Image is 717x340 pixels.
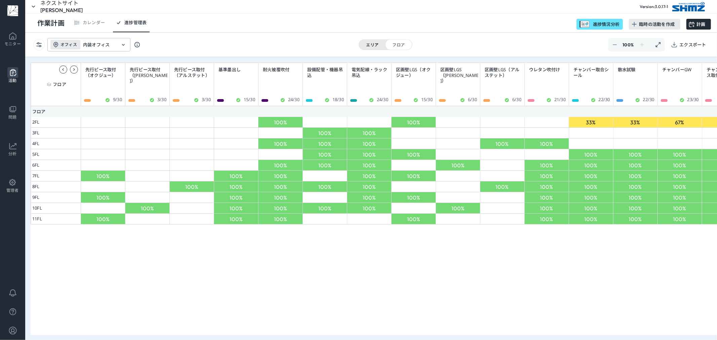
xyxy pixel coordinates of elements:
[4,41,21,46] p: モニター
[569,203,613,213] div: 100%
[658,192,702,203] div: 100%
[658,160,702,170] div: 100%
[392,117,436,127] div: 100%
[31,184,81,189] div: 8FL
[303,203,347,213] div: 100%
[347,138,391,149] div: 100%
[31,119,81,125] div: 2FL
[525,181,569,192] div: 100%
[81,171,125,181] div: 100%
[258,171,303,181] div: 100%
[31,173,81,179] div: 7FL
[31,205,81,211] div: 10FL
[672,2,705,11] img: Project logo
[81,192,125,203] div: 100%
[613,149,658,160] div: 100%
[303,181,347,192] div: 100%
[580,21,590,28] img: progressAnalysis.02f20787f691f862be56bf80f9afca2e.svg
[658,171,702,181] div: 100%
[569,214,613,224] div: 100%
[569,181,613,192] div: 100%
[31,152,81,157] div: 5FL
[525,171,569,181] div: 100%
[640,4,668,9] div: Version: 3.0.17-1
[0,138,25,174] a: 分析
[347,149,391,160] div: 100%
[613,192,658,203] div: 100%
[214,214,258,224] div: 100%
[47,82,51,87] img: floorsIcon
[347,160,391,170] div: 100%
[386,40,412,49] div: フロア
[31,162,81,168] div: 6FL
[613,117,658,127] div: 33%
[347,203,391,213] div: 100%
[569,117,613,127] div: 33%
[697,22,706,27] div: 計画
[613,181,658,192] div: 100%
[347,192,391,203] div: 100%
[258,117,303,127] div: 100%
[392,149,436,160] div: 100%
[359,40,386,49] div: エリア
[8,115,17,120] p: 問題
[623,42,634,48] div: 100 %
[31,130,81,136] div: 3FL
[392,192,436,203] div: 100%
[347,128,391,138] div: 100%
[525,214,569,224] div: 100%
[347,171,391,181] div: 100%
[170,181,214,192] div: 100%
[639,22,675,27] div: 臨時の活動を作成
[0,101,25,137] a: 問題
[436,203,480,213] div: 100%
[125,203,169,213] div: 100%
[37,18,65,28] div: 作業計画
[124,19,147,26] div: 進捗管理表
[258,138,303,149] div: 100%
[569,171,613,181] div: 100%
[53,82,66,87] div: フロア
[668,38,712,51] button: エクスポート
[525,192,569,203] div: 100%
[658,149,702,160] div: 100%
[83,19,105,26] div: カレンダー
[116,20,121,26] img: progress
[214,171,258,181] div: 100%
[686,19,711,30] button: 計画
[658,214,702,224] div: 100%
[214,203,258,213] div: 100%
[658,181,702,192] div: 100%
[576,19,623,30] div: 進捗情況分析
[303,128,347,138] div: 100%
[629,19,680,30] button: 臨時の活動を作成
[258,214,303,224] div: 100%
[31,4,36,9] img: >
[214,181,258,192] div: 100%
[569,160,613,170] div: 100%
[680,42,707,48] div: エクスポート
[613,214,658,224] div: 100%
[436,160,480,170] div: 100%
[303,149,347,160] div: 100%
[480,181,524,192] div: 100%
[258,160,303,170] div: 100%
[214,192,258,203] div: 100%
[83,42,117,48] input: チェックリスト名を入力
[613,203,658,213] div: 100%
[613,171,658,181] div: 100%
[658,203,702,213] div: 100%
[74,20,80,26] img: calendar
[525,160,569,170] div: 100%
[8,151,17,156] p: 分析
[569,149,613,160] div: 100%
[258,203,303,213] div: 100%
[303,160,347,170] div: 100%
[31,195,81,200] div: 9FL
[61,42,77,47] p: オフィス
[258,192,303,203] div: 100%
[569,192,613,203] div: 100%
[347,181,391,192] div: 100%
[613,160,658,170] div: 100%
[0,65,25,101] a: 活動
